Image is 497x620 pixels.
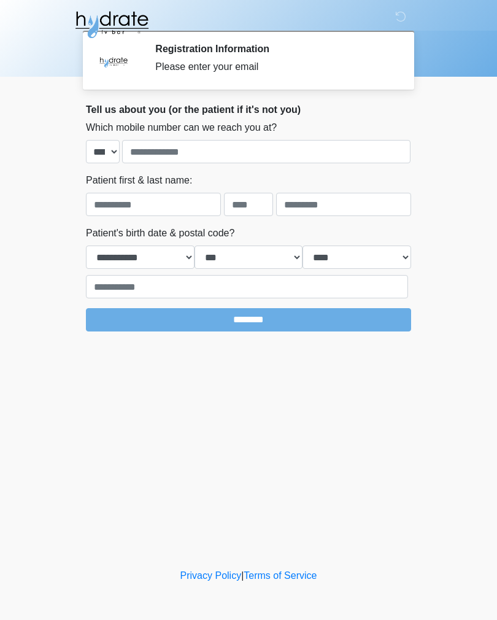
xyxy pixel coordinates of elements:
[244,570,317,581] a: Terms of Service
[86,226,234,241] label: Patient's birth date & postal code?
[155,60,393,74] div: Please enter your email
[86,120,277,135] label: Which mobile number can we reach you at?
[86,104,411,115] h2: Tell us about you (or the patient if it's not you)
[74,9,150,40] img: Hydrate IV Bar - Fort Collins Logo
[180,570,242,581] a: Privacy Policy
[86,173,192,188] label: Patient first & last name:
[95,43,132,80] img: Agent Avatar
[241,570,244,581] a: |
